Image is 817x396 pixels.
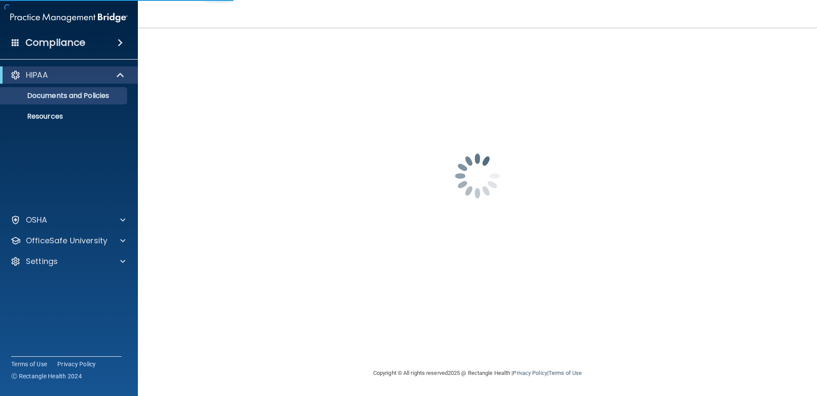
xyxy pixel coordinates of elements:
[10,9,128,26] img: PMB logo
[26,236,107,246] p: OfficeSafe University
[6,112,123,121] p: Resources
[25,37,85,49] h4: Compliance
[6,91,123,100] p: Documents and Policies
[10,236,125,246] a: OfficeSafe University
[320,359,635,387] div: Copyright © All rights reserved 2025 @ Rectangle Health | |
[26,256,58,267] p: Settings
[513,370,547,376] a: Privacy Policy
[26,70,48,80] p: HIPAA
[10,215,125,225] a: OSHA
[26,215,47,225] p: OSHA
[434,133,521,219] img: spinner.e123f6fc.gif
[549,370,582,376] a: Terms of Use
[11,360,47,368] a: Terms of Use
[10,70,125,80] a: HIPAA
[57,360,96,368] a: Privacy Policy
[10,256,125,267] a: Settings
[11,372,82,380] span: Ⓒ Rectangle Health 2024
